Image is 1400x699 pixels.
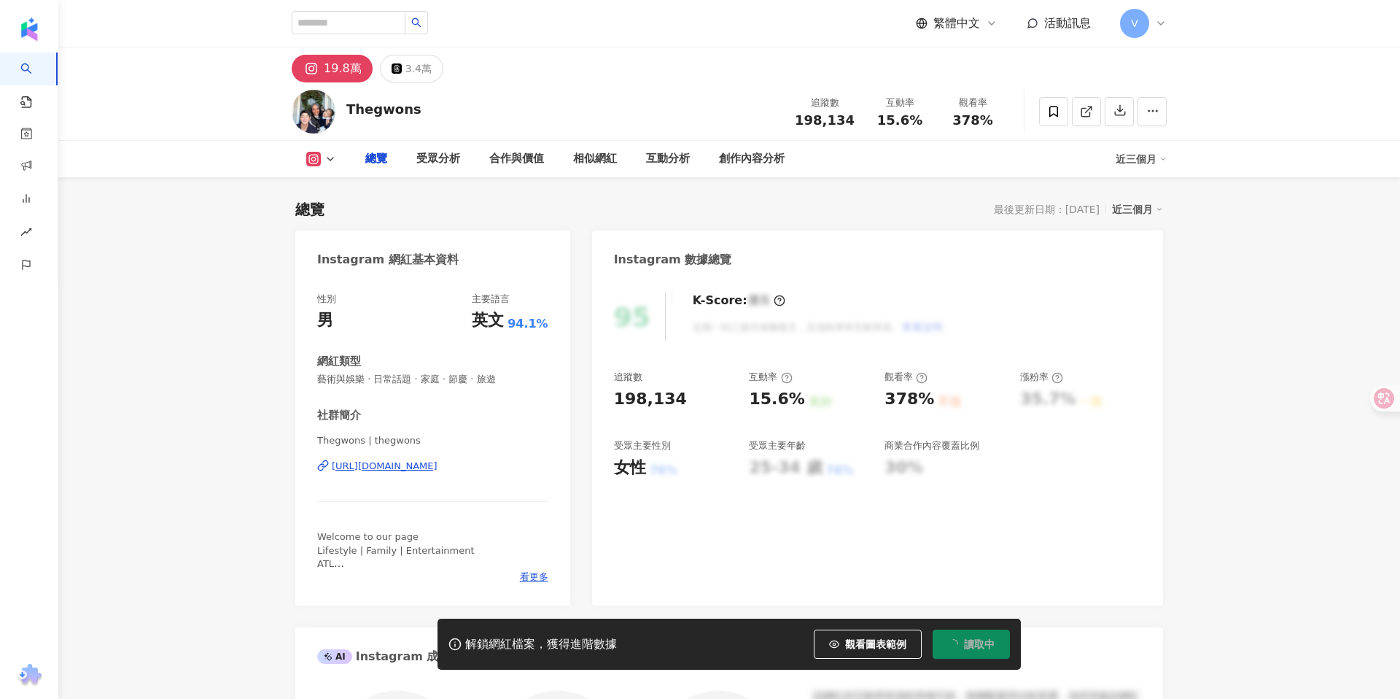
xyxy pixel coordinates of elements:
span: rise [20,217,32,250]
div: 受眾主要性別 [614,439,671,452]
span: 198,134 [795,112,855,128]
button: 讀取中 [933,630,1010,659]
div: 追蹤數 [614,371,642,384]
div: 合作與價值 [489,150,544,168]
div: 15.6% [749,388,804,411]
div: 3.4萬 [405,58,432,79]
img: chrome extension [15,664,44,687]
div: 受眾分析 [416,150,460,168]
div: Instagram 網紅基本資料 [317,252,459,268]
div: 網紅類型 [317,354,361,369]
div: 商業合作內容覆蓋比例 [884,439,979,452]
div: 19.8萬 [324,58,362,79]
div: Thegwons [346,100,421,118]
span: V [1131,15,1138,31]
span: 讀取中 [964,638,995,650]
div: 男 [317,309,333,332]
div: 主要語言 [472,293,510,306]
span: 378% [952,113,993,128]
div: 近三個月 [1112,200,1163,219]
div: 互動分析 [646,150,690,168]
div: Instagram 數據總覽 [614,252,732,268]
div: 近三個月 [1116,147,1167,171]
img: logo icon [17,18,41,41]
span: loading [946,638,960,651]
div: 總覽 [295,199,324,220]
div: 社群簡介 [317,408,361,423]
div: 相似網紅 [573,150,617,168]
span: 15.6% [877,113,922,128]
span: 94.1% [507,316,548,332]
div: K-Score : [693,293,785,309]
button: 觀看圖表範例 [814,630,922,659]
div: 女性 [614,457,646,479]
div: 解鎖網紅檔案，獲得進階數據 [465,637,617,652]
span: Thegwons | thegwons [317,434,548,447]
div: 漲粉率 [1020,371,1063,384]
span: search [411,18,421,28]
div: 378% [884,388,934,411]
div: [URL][DOMAIN_NAME] [332,460,437,473]
div: 英文 [472,309,504,332]
div: 198,134 [614,388,687,411]
div: 追蹤數 [795,96,855,110]
span: 繁體中文 [933,15,980,31]
div: 互動率 [872,96,927,110]
div: 受眾主要年齡 [749,439,806,452]
div: 創作內容分析 [719,150,785,168]
span: 藝術與娛樂 · 日常話題 · 家庭 · 節慶 · 旅遊 [317,373,548,386]
div: 性別 [317,293,336,306]
span: 看更多 [520,571,548,584]
div: 觀看率 [945,96,1000,110]
span: Welcome to our page Lifestyle | Family | Entertainment ATL 📧Business Inquiries: [EMAIL_ADDRESS][D... [317,531,507,622]
button: 3.4萬 [380,55,443,82]
span: 觀看圖表範例 [845,638,906,650]
img: KOL Avatar [292,90,335,134]
a: search [20,53,50,109]
a: [URL][DOMAIN_NAME] [317,460,548,473]
div: 觀看率 [884,371,927,384]
div: 互動率 [749,371,792,384]
div: 總覽 [365,150,387,168]
div: 最後更新日期：[DATE] [994,204,1100,215]
span: 活動訊息 [1044,16,1091,30]
button: 19.8萬 [292,55,373,82]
